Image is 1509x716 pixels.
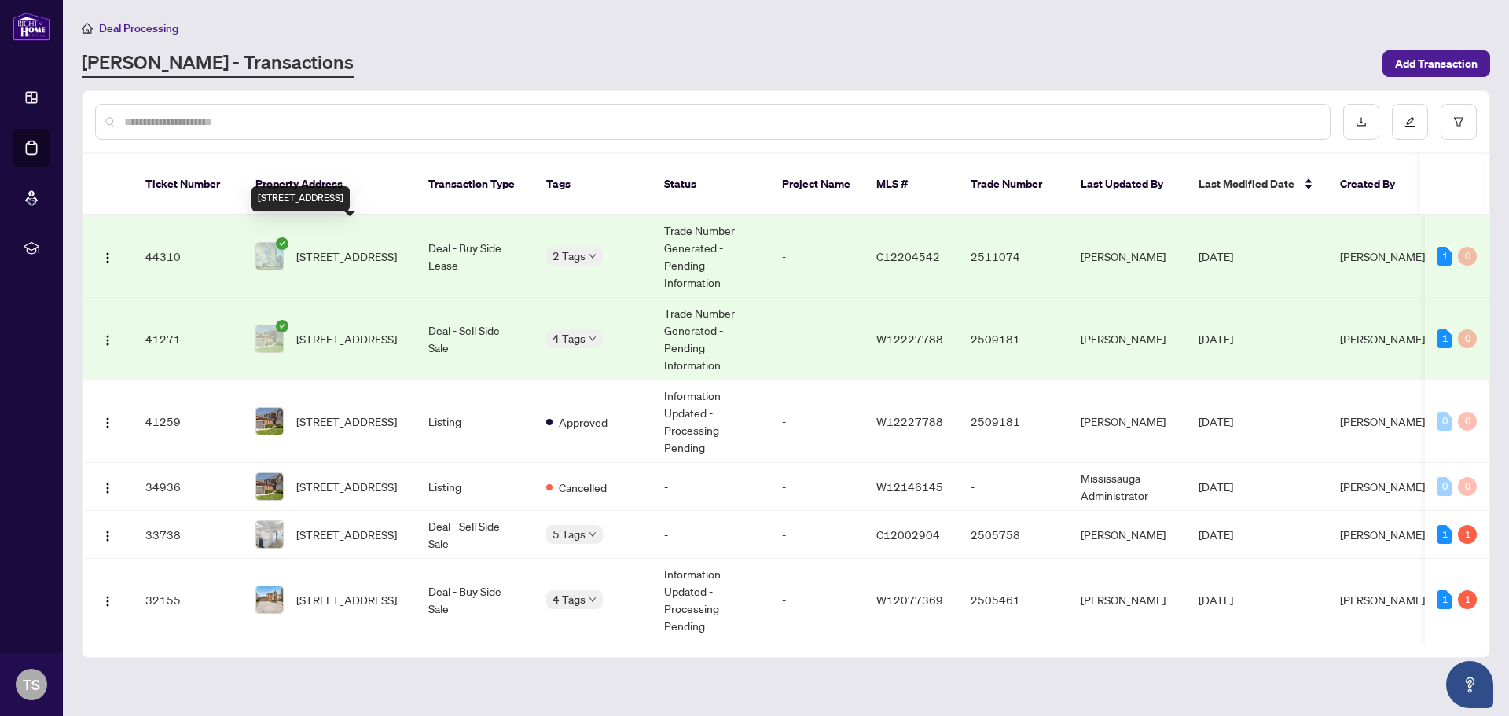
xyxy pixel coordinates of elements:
span: down [589,335,597,343]
span: [PERSON_NAME] [1340,593,1425,607]
th: Last Modified Date [1186,154,1327,215]
span: [STREET_ADDRESS] [296,478,397,495]
td: Information Updated - Processing Pending [652,559,769,641]
span: [STREET_ADDRESS] [296,330,397,347]
span: Deal Processing [99,21,178,35]
th: MLS # [864,154,958,215]
td: - [958,463,1068,511]
td: - [769,380,864,463]
td: - [652,463,769,511]
div: 1 [1437,329,1452,348]
td: - [769,215,864,298]
img: Logo [101,252,114,264]
span: check-circle [276,320,288,332]
div: 1 [1437,247,1452,266]
th: Transaction Type [416,154,534,215]
td: [PERSON_NAME] [1068,215,1186,298]
td: 41259 [133,380,243,463]
button: filter [1441,104,1477,140]
span: 2 Tags [553,247,586,265]
th: Project Name [769,154,864,215]
img: thumbnail-img [256,325,283,352]
div: 1 [1458,590,1477,609]
img: Logo [101,334,114,347]
td: Trade Number Generated - Pending Information [652,215,769,298]
span: [PERSON_NAME] [1340,479,1425,494]
div: 1 [1437,590,1452,609]
td: 2509181 [958,380,1068,463]
td: - [769,559,864,641]
span: edit [1404,116,1415,127]
td: 33738 [133,511,243,559]
td: Listing [416,380,534,463]
div: 0 [1437,477,1452,496]
span: [PERSON_NAME] [1340,249,1425,263]
span: down [589,531,597,538]
th: Last Updated By [1068,154,1186,215]
img: thumbnail-img [256,586,283,613]
button: Logo [95,474,120,499]
img: thumbnail-img [256,473,283,500]
td: Mississauga Administrator [1068,463,1186,511]
span: home [82,23,93,34]
div: 0 [1437,412,1452,431]
td: - [769,463,864,511]
button: Logo [95,409,120,434]
button: Logo [95,587,120,612]
td: Deal - Sell Side Sale [416,298,534,380]
span: TS [23,674,40,696]
th: Tags [534,154,652,215]
span: C12204542 [876,249,940,263]
div: 0 [1458,477,1477,496]
div: 0 [1458,329,1477,348]
span: [DATE] [1199,332,1233,346]
span: 4 Tags [553,329,586,347]
td: Deal - Buy Side Lease [416,215,534,298]
th: Ticket Number [133,154,243,215]
span: check-circle [276,237,288,250]
td: 2509181 [958,298,1068,380]
span: W12227788 [876,414,943,428]
div: 0 [1458,412,1477,431]
div: 1 [1458,525,1477,544]
td: - [769,511,864,559]
td: Deal - Sell Side Sale [416,511,534,559]
span: [DATE] [1199,527,1233,542]
th: Property Address [243,154,416,215]
td: - [652,511,769,559]
td: Information Updated - Processing Pending [652,380,769,463]
button: Add Transaction [1382,50,1490,77]
span: W12077369 [876,593,943,607]
span: down [589,252,597,260]
span: [STREET_ADDRESS] [296,413,397,430]
span: 4 Tags [553,590,586,608]
td: [PERSON_NAME] [1068,380,1186,463]
td: 41271 [133,298,243,380]
span: Cancelled [559,479,607,496]
img: thumbnail-img [256,243,283,270]
img: Logo [101,595,114,608]
span: [STREET_ADDRESS] [296,248,397,265]
td: 34936 [133,463,243,511]
span: Approved [559,413,608,431]
a: [PERSON_NAME] - Transactions [82,50,354,78]
span: download [1356,116,1367,127]
span: W12146145 [876,479,943,494]
span: [PERSON_NAME] [1340,527,1425,542]
span: Last Modified Date [1199,175,1294,193]
td: 2511074 [958,215,1068,298]
span: [DATE] [1199,414,1233,428]
img: Logo [101,417,114,429]
button: Logo [95,326,120,351]
span: [DATE] [1199,249,1233,263]
span: Add Transaction [1395,51,1478,76]
td: 2505461 [958,559,1068,641]
th: Status [652,154,769,215]
span: C12002904 [876,527,940,542]
div: 1 [1437,525,1452,544]
button: Open asap [1446,661,1493,708]
th: Trade Number [958,154,1068,215]
td: [PERSON_NAME] [1068,298,1186,380]
img: logo [13,12,50,41]
td: 44310 [133,215,243,298]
